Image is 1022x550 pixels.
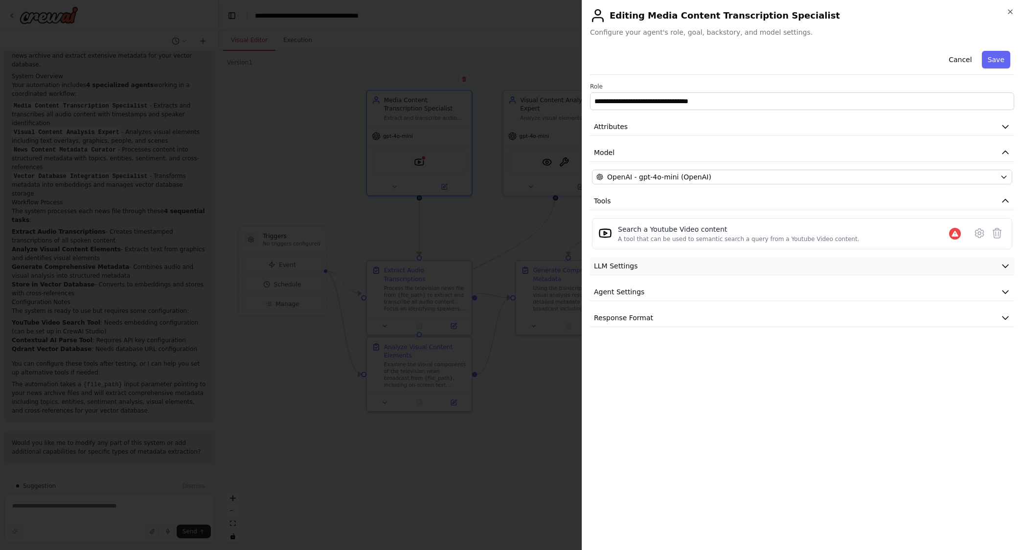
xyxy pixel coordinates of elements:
[594,148,614,157] span: Model
[590,118,1014,136] button: Attributes
[943,51,977,68] button: Cancel
[590,8,1014,23] h2: Editing Media Content Transcription Specialist
[594,313,653,323] span: Response Format
[590,283,1014,301] button: Agent Settings
[607,172,711,182] span: OpenAI - gpt-4o-mini (OpenAI)
[590,257,1014,275] button: LLM Settings
[982,51,1010,68] button: Save
[590,83,1014,90] label: Role
[590,192,1014,210] button: Tools
[594,287,644,297] span: Agent Settings
[594,122,628,132] span: Attributes
[618,224,859,234] div: Search a Youtube Video content
[618,235,859,243] div: A tool that can be used to semantic search a query from a Youtube Video content.
[971,224,988,242] button: Configure tool
[590,27,1014,37] span: Configure your agent's role, goal, backstory, and model settings.
[598,226,612,240] img: YoutubeVideoSearchTool
[590,309,1014,327] button: Response Format
[594,196,611,206] span: Tools
[988,224,1006,242] button: Delete tool
[594,261,638,271] span: LLM Settings
[592,170,1012,184] button: OpenAI - gpt-4o-mini (OpenAI)
[590,144,1014,162] button: Model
